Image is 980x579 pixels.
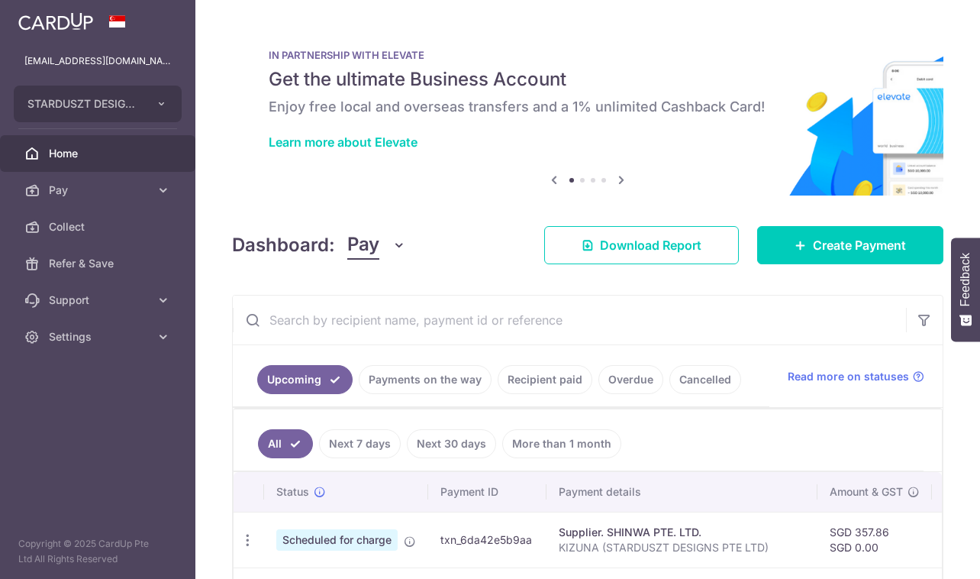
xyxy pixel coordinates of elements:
[319,429,401,458] a: Next 7 days
[233,296,906,344] input: Search by recipient name, payment id or reference
[258,429,313,458] a: All
[14,86,182,122] button: STARDUSZT DESIGNS PRIVATE LIMITED
[269,49,907,61] p: IN PARTNERSHIP WITH ELEVATE
[49,146,150,161] span: Home
[598,365,663,394] a: Overdue
[428,472,546,512] th: Payment ID
[269,134,417,150] a: Learn more about Elevate
[347,231,406,260] button: Pay
[276,529,398,551] span: Scheduled for charge
[276,484,309,500] span: Status
[347,231,379,260] span: Pay
[559,540,805,555] p: KIZUNA (STARDUSZT DESIGNS PTE LTD)
[428,512,546,568] td: txn_6da42e5b9aa
[257,365,353,394] a: Upcoming
[269,98,907,116] h6: Enjoy free local and overseas transfers and a 1% unlimited Cashback Card!
[49,183,150,198] span: Pay
[49,256,150,271] span: Refer & Save
[669,365,741,394] a: Cancelled
[232,231,335,259] h4: Dashboard:
[817,512,932,568] td: SGD 357.86 SGD 0.00
[502,429,621,458] a: More than 1 month
[27,96,140,112] span: STARDUSZT DESIGNS PRIVATE LIMITED
[498,365,592,394] a: Recipient paid
[49,329,150,344] span: Settings
[407,429,496,458] a: Next 30 days
[813,236,906,254] span: Create Payment
[49,293,150,308] span: Support
[559,525,805,540] div: Supplier. SHINWA PTE. LTD.
[830,484,903,500] span: Amount & GST
[544,226,739,264] a: Download Report
[18,12,93,31] img: CardUp
[882,533,965,571] iframe: Opens a widget where you can find more information
[232,24,943,196] img: Renovation banner
[359,365,492,394] a: Payments on the way
[269,67,907,92] h5: Get the ultimate Business Account
[24,53,171,69] p: [EMAIL_ADDRESS][DOMAIN_NAME]
[951,238,980,341] button: Feedback - Show survey
[600,236,701,254] span: Download Report
[788,369,909,384] span: Read more on statuses
[757,226,943,264] a: Create Payment
[546,472,817,512] th: Payment details
[49,219,150,235] span: Collect
[788,369,924,384] a: Read more on statuses
[959,253,972,306] span: Feedback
